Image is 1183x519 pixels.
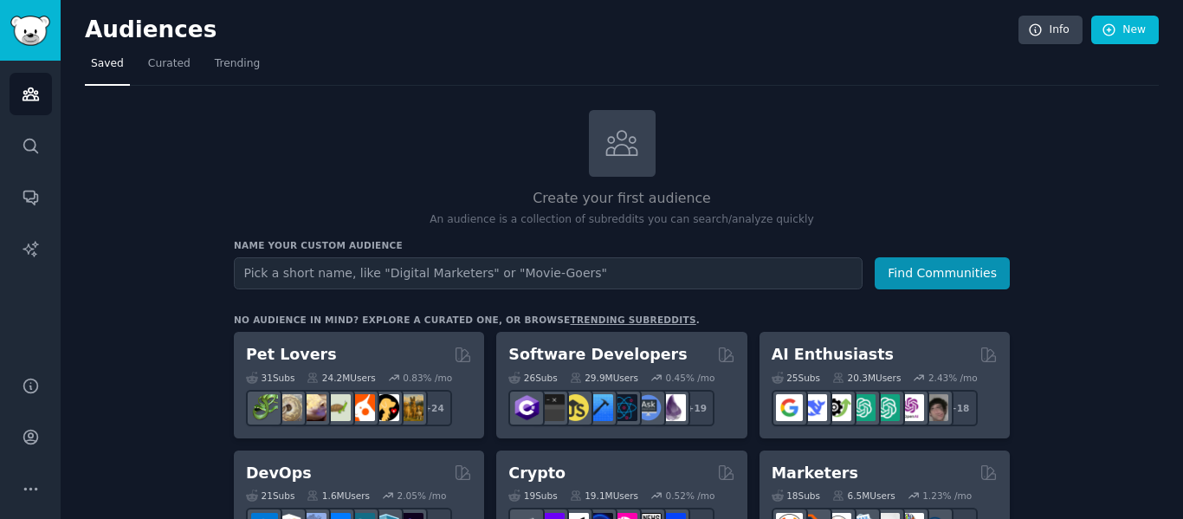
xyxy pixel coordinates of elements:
[246,463,312,484] h2: DevOps
[659,394,686,421] img: elixir
[1091,16,1159,45] a: New
[635,394,662,421] img: AskComputerScience
[307,490,370,502] div: 1.6M Users
[234,257,863,289] input: Pick a short name, like "Digital Marketers" or "Movie-Goers"
[324,394,351,421] img: turtle
[508,372,557,384] div: 26 Sub s
[562,394,589,421] img: learnjavascript
[246,372,294,384] div: 31 Sub s
[776,394,803,421] img: GoogleGeminiAI
[922,490,972,502] div: 1.23 % /mo
[772,372,820,384] div: 25 Sub s
[941,390,978,426] div: + 18
[824,394,851,421] img: AItoolsCatalog
[1018,16,1083,45] a: Info
[251,394,278,421] img: herpetology
[10,16,50,46] img: GummySearch logo
[234,188,1010,210] h2: Create your first audience
[508,490,557,502] div: 19 Sub s
[666,372,715,384] div: 0.45 % /mo
[91,56,124,72] span: Saved
[403,372,452,384] div: 0.83 % /mo
[849,394,876,421] img: chatgpt_promptDesign
[570,490,638,502] div: 19.1M Users
[85,16,1018,44] h2: Audiences
[772,490,820,502] div: 18 Sub s
[215,56,260,72] span: Trending
[921,394,948,421] img: ArtificalIntelligence
[209,50,266,86] a: Trending
[508,344,687,366] h2: Software Developers
[508,463,566,484] h2: Crypto
[142,50,197,86] a: Curated
[307,372,375,384] div: 24.2M Users
[875,257,1010,289] button: Find Communities
[666,490,715,502] div: 0.52 % /mo
[538,394,565,421] img: software
[570,372,638,384] div: 29.9M Users
[246,490,294,502] div: 21 Sub s
[234,314,700,326] div: No audience in mind? Explore a curated one, or browse .
[514,394,540,421] img: csharp
[832,490,895,502] div: 6.5M Users
[611,394,637,421] img: reactnative
[800,394,827,421] img: DeepSeek
[772,344,894,366] h2: AI Enthusiasts
[832,372,901,384] div: 20.3M Users
[416,390,452,426] div: + 24
[398,490,447,502] div: 2.05 % /mo
[873,394,900,421] img: chatgpt_prompts_
[897,394,924,421] img: OpenAIDev
[85,50,130,86] a: Saved
[246,344,337,366] h2: Pet Lovers
[234,239,1010,251] h3: Name your custom audience
[678,390,714,426] div: + 19
[586,394,613,421] img: iOSProgramming
[570,315,695,325] a: trending subreddits
[275,394,302,421] img: ballpython
[397,394,423,421] img: dogbreed
[148,56,191,72] span: Curated
[372,394,399,421] img: PetAdvice
[928,372,978,384] div: 2.43 % /mo
[300,394,326,421] img: leopardgeckos
[772,463,858,484] h2: Marketers
[348,394,375,421] img: cockatiel
[234,212,1010,228] p: An audience is a collection of subreddits you can search/analyze quickly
